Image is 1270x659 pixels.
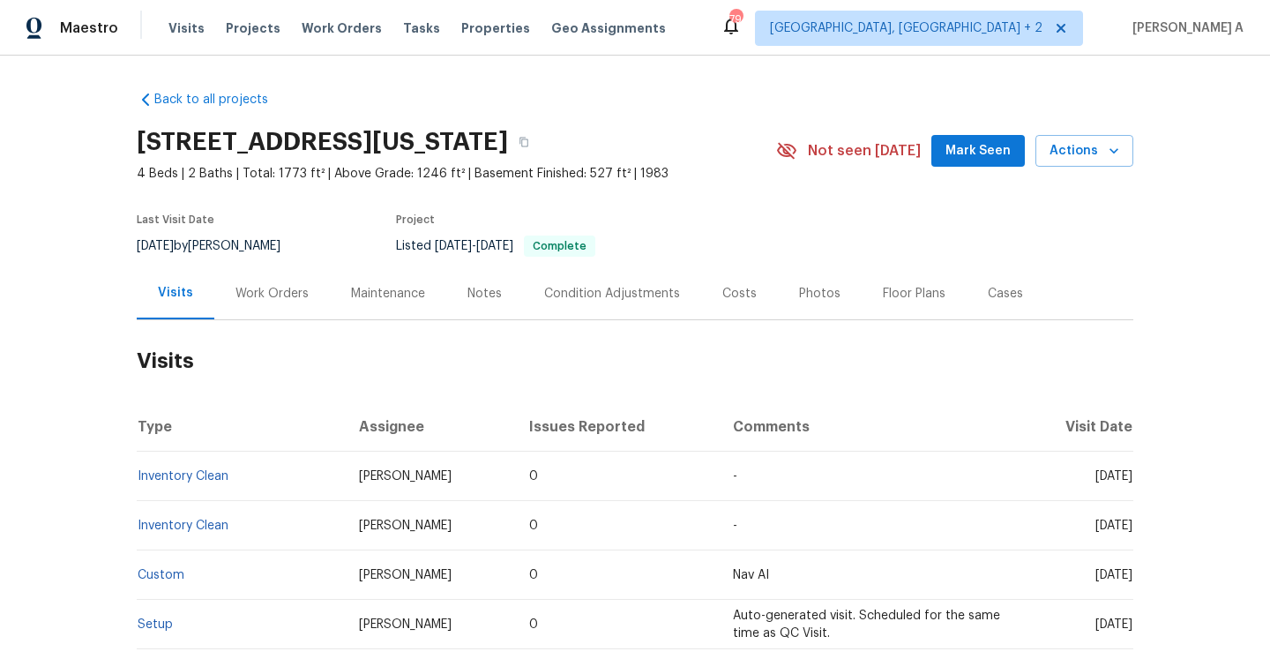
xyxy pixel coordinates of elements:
[359,470,452,483] span: [PERSON_NAME]
[729,11,742,28] div: 79
[226,19,280,37] span: Projects
[345,402,516,452] th: Assignee
[137,240,174,252] span: [DATE]
[733,610,1000,640] span: Auto-generated visit. Scheduled for the same time as QC Visit.
[1018,402,1133,452] th: Visit Date
[168,19,205,37] span: Visits
[1095,520,1132,532] span: [DATE]
[359,569,452,581] span: [PERSON_NAME]
[1125,19,1244,37] span: [PERSON_NAME] A
[529,470,538,483] span: 0
[137,165,776,183] span: 4 Beds | 2 Baths | Total: 1773 ft² | Above Grade: 1246 ft² | Basement Finished: 527 ft² | 1983
[515,402,718,452] th: Issues Reported
[137,133,508,151] h2: [STREET_ADDRESS][US_STATE]
[544,285,680,303] div: Condition Adjustments
[467,285,502,303] div: Notes
[435,240,472,252] span: [DATE]
[808,142,921,160] span: Not seen [DATE]
[722,285,757,303] div: Costs
[931,135,1025,168] button: Mark Seen
[988,285,1023,303] div: Cases
[351,285,425,303] div: Maintenance
[883,285,945,303] div: Floor Plans
[138,618,173,631] a: Setup
[733,569,769,581] span: Nav AI
[137,236,302,257] div: by [PERSON_NAME]
[529,618,538,631] span: 0
[508,126,540,158] button: Copy Address
[733,470,737,483] span: -
[1050,140,1119,162] span: Actions
[137,320,1133,402] h2: Visits
[138,470,228,483] a: Inventory Clean
[719,402,1018,452] th: Comments
[529,520,538,532] span: 0
[945,140,1011,162] span: Mark Seen
[60,19,118,37] span: Maestro
[461,19,530,37] span: Properties
[137,91,306,109] a: Back to all projects
[1095,618,1132,631] span: [DATE]
[799,285,840,303] div: Photos
[302,19,382,37] span: Work Orders
[1095,569,1132,581] span: [DATE]
[158,284,193,302] div: Visits
[138,520,228,532] a: Inventory Clean
[359,618,452,631] span: [PERSON_NAME]
[137,402,345,452] th: Type
[733,520,737,532] span: -
[1035,135,1133,168] button: Actions
[359,520,452,532] span: [PERSON_NAME]
[1095,470,1132,483] span: [DATE]
[529,569,538,581] span: 0
[396,240,595,252] span: Listed
[137,214,214,225] span: Last Visit Date
[770,19,1042,37] span: [GEOGRAPHIC_DATA], [GEOGRAPHIC_DATA] + 2
[396,214,435,225] span: Project
[435,240,513,252] span: -
[403,22,440,34] span: Tasks
[235,285,309,303] div: Work Orders
[138,569,184,581] a: Custom
[551,19,666,37] span: Geo Assignments
[476,240,513,252] span: [DATE]
[526,241,594,251] span: Complete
